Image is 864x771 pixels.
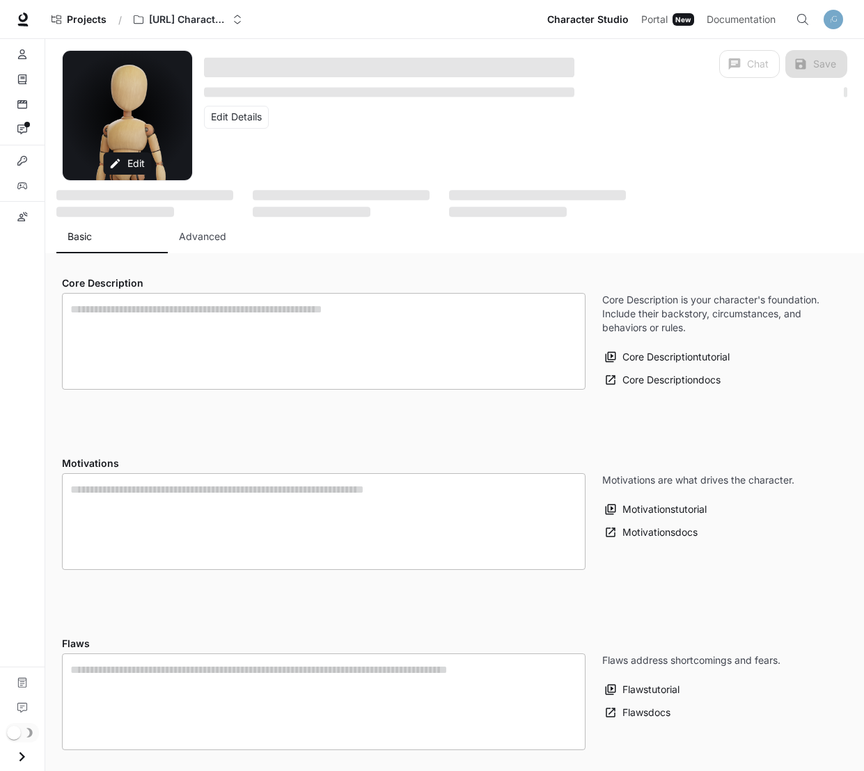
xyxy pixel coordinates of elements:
a: Characters [6,43,39,65]
a: Custom pronunciations [6,206,39,228]
img: User avatar [824,10,843,29]
a: Variables [6,175,39,197]
h4: Motivations [62,456,586,470]
a: Motivationsdocs [602,521,701,544]
button: Edit Details [204,106,269,129]
a: Flawsdocs [602,701,674,724]
div: Avatar image [63,51,192,180]
p: Flaws address shortcomings and fears. [602,653,780,667]
p: [URL] Characters [149,14,227,26]
button: Open character details dialog [204,84,574,100]
a: Knowledge [6,68,39,90]
span: Projects [67,14,107,26]
a: Go to projects [45,6,113,33]
button: Open Command Menu [789,6,817,33]
span: Character Studio [547,11,629,29]
p: Motivations are what drives the character. [602,473,794,487]
button: Motivationstutorial [602,498,710,521]
div: / [113,13,127,27]
a: Documentation [701,6,786,33]
button: Flawstutorial [602,678,683,701]
a: PortalNew [636,6,700,33]
div: New [673,13,694,26]
div: Flaws [62,653,586,750]
span: Portal [641,11,668,29]
a: Integrations [6,150,39,172]
button: Open character details dialog [204,50,574,84]
p: Basic [68,230,92,244]
a: Character Studio [542,6,634,33]
a: Scenes [6,93,39,116]
span: Dark mode toggle [7,724,21,740]
a: Documentation [6,671,39,694]
button: Open character avatar dialog [63,51,192,180]
button: User avatar [819,6,847,33]
h4: Core Description [62,276,586,290]
button: Core Descriptiontutorial [602,346,733,369]
p: Advanced [179,230,226,244]
p: Core Description is your character's foundation. Include their backstory, circumstances, and beha... [602,293,831,335]
a: Core Descriptiondocs [602,369,724,392]
h4: Flaws [62,637,586,651]
a: Feedback [6,697,39,719]
span: Documentation [707,11,776,29]
a: Interactions [6,118,39,141]
button: Open drawer [6,742,38,771]
div: label [62,293,586,390]
button: Edit [104,152,152,175]
button: Open workspace menu [127,6,249,33]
